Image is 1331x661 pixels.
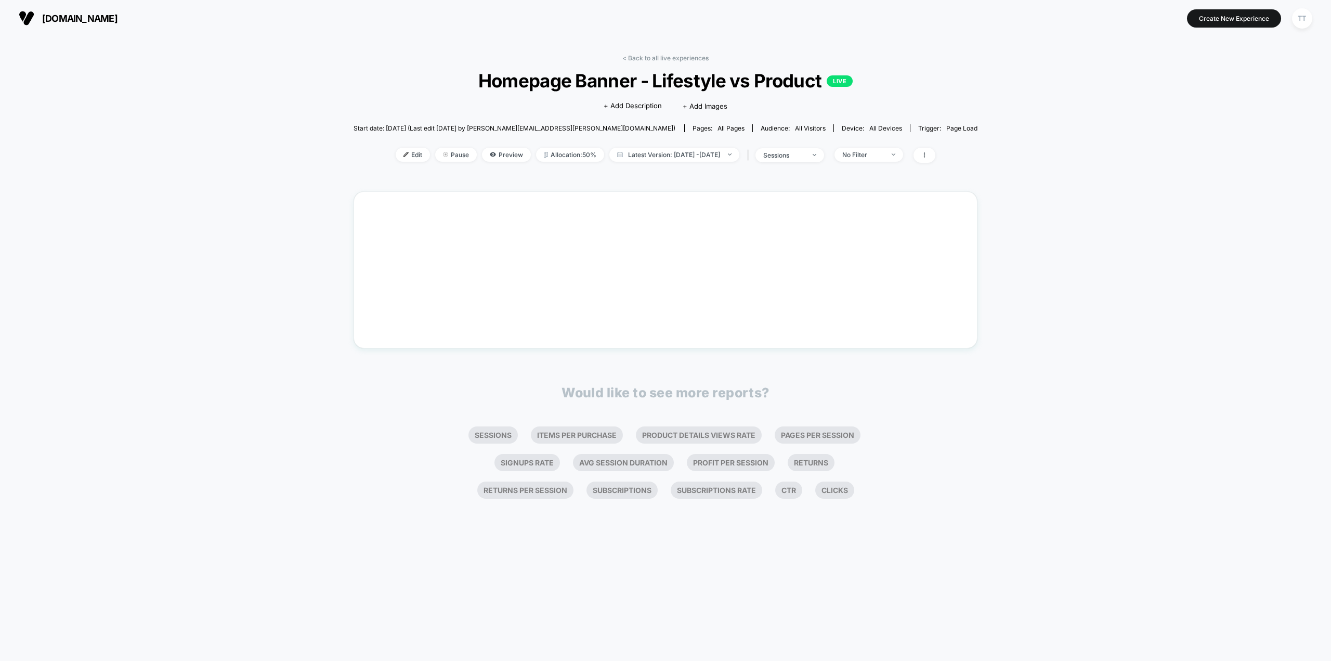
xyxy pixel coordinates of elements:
li: Signups Rate [494,454,560,471]
img: rebalance [544,152,548,158]
span: Homepage Banner - Lifestyle vs Product [385,70,946,92]
img: edit [403,152,409,157]
span: all devices [869,124,902,132]
span: | [745,148,755,163]
div: Trigger: [918,124,977,132]
p: LIVE [827,75,853,87]
a: < Back to all live experiences [622,54,709,62]
li: Items Per Purchase [531,426,623,444]
div: TT [1292,8,1312,29]
div: Audience: [761,124,826,132]
li: Clicks [815,482,854,499]
span: Pause [435,148,477,162]
span: [DOMAIN_NAME] [42,13,118,24]
button: [DOMAIN_NAME] [16,10,121,27]
div: Pages: [693,124,745,132]
span: All Visitors [795,124,826,132]
li: Subscriptions Rate [671,482,762,499]
li: Returns [788,454,834,471]
li: Sessions [468,426,518,444]
span: + Add Images [683,102,727,110]
li: Returns Per Session [477,482,573,499]
span: Device: [833,124,910,132]
li: Avg Session Duration [573,454,674,471]
li: Ctr [775,482,802,499]
span: Latest Version: [DATE] - [DATE] [609,148,739,162]
div: No Filter [842,151,884,159]
img: end [728,153,732,155]
img: end [813,154,816,156]
img: calendar [617,152,623,157]
div: sessions [763,151,805,159]
li: Profit Per Session [687,454,775,471]
button: Create New Experience [1187,9,1281,28]
span: all pages [717,124,745,132]
img: Visually logo [19,10,34,26]
span: Allocation: 50% [536,148,604,162]
span: Preview [482,148,531,162]
img: end [443,152,448,157]
span: Edit [396,148,430,162]
li: Pages Per Session [775,426,860,444]
span: Start date: [DATE] (Last edit [DATE] by [PERSON_NAME][EMAIL_ADDRESS][PERSON_NAME][DOMAIN_NAME]) [354,124,675,132]
li: Product Details Views Rate [636,426,762,444]
span: + Add Description [604,101,662,111]
button: TT [1289,8,1315,29]
img: end [892,153,895,155]
p: Would like to see more reports? [562,385,769,400]
span: Page Load [946,124,977,132]
li: Subscriptions [586,482,658,499]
